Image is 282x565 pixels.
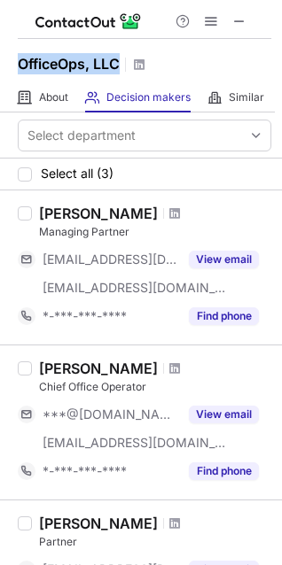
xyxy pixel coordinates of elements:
span: Select all (3) [41,166,114,181]
img: ContactOut v5.3.10 [35,11,142,32]
button: Reveal Button [189,462,259,480]
div: Select department [27,127,136,144]
button: Reveal Button [189,307,259,325]
span: [EMAIL_ADDRESS][DOMAIN_NAME] [43,280,227,296]
span: Decision makers [106,90,191,104]
div: [PERSON_NAME] [39,360,158,377]
div: [PERSON_NAME] [39,515,158,532]
button: Reveal Button [189,251,259,268]
h1: OfficeOps, LLC [18,53,120,74]
div: Managing Partner [39,224,271,240]
div: [PERSON_NAME] [39,205,158,222]
div: Partner [39,534,271,550]
button: Reveal Button [189,406,259,423]
span: ***@[DOMAIN_NAME] [43,406,178,422]
span: About [39,90,68,104]
span: Similar [229,90,264,104]
div: Chief Office Operator [39,379,271,395]
span: [EMAIL_ADDRESS][DOMAIN_NAME] [43,252,178,267]
span: [EMAIL_ADDRESS][DOMAIN_NAME] [43,435,227,451]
